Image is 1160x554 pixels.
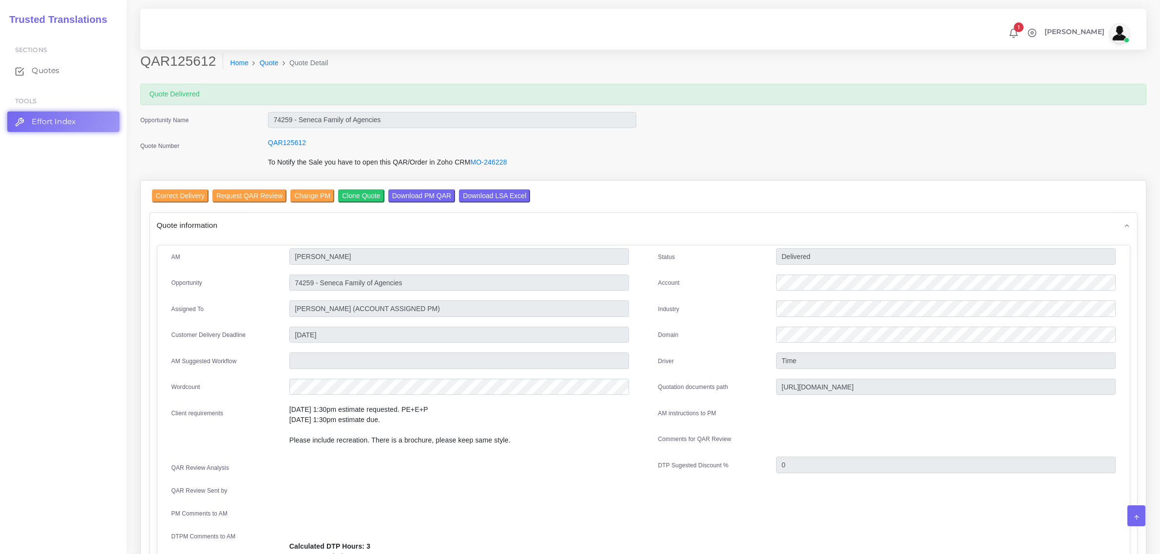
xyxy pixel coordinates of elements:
[32,65,59,76] span: Quotes
[150,213,1137,238] div: Quote information
[388,189,455,203] input: Download PM QAR
[171,278,203,287] label: Opportunity
[459,189,530,203] input: Download LSA Excel
[32,116,76,127] span: Effort Index
[658,331,679,339] label: Domain
[157,220,218,231] span: Quote information
[2,12,107,28] a: Trusted Translations
[171,486,228,495] label: QAR Review Sent by
[171,532,236,541] label: DTPM Comments to AM
[268,139,306,147] a: QAR125612
[658,383,728,391] label: Quotation documents path
[1110,23,1129,43] img: avatar
[2,14,107,25] h2: Trusted Translations
[279,58,328,68] li: Quote Detail
[658,461,729,470] label: DTP Sugested Discount %
[152,189,209,203] input: Correct Delivery
[658,305,680,314] label: Industry
[658,253,675,261] label: Status
[140,116,189,125] label: Opportunity Name
[658,435,731,443] label: Comments for QAR Review
[171,383,200,391] label: Wordcount
[1045,28,1104,35] span: [PERSON_NAME]
[289,542,370,550] b: Calculated DTP Hours: 3
[171,305,204,314] label: Assigned To
[1005,28,1022,38] a: 1
[171,509,228,518] label: PM Comments to AM
[171,357,237,366] label: AM Suggested Workflow
[338,189,384,203] input: Clone Quote
[212,189,286,203] input: Request QAR Review
[15,46,47,54] span: Sections
[230,58,248,68] a: Home
[140,84,1146,105] div: Quote Delivered
[290,189,334,203] input: Change PM
[471,158,507,166] a: MO-246228
[7,60,119,81] a: Quotes
[140,142,179,150] label: Quote Number
[658,357,674,366] label: Driver
[658,278,680,287] label: Account
[1014,22,1024,32] span: 1
[171,331,246,339] label: Customer Delivery Deadline
[289,300,629,317] input: pm
[171,253,180,261] label: AM
[140,53,223,70] h2: QAR125612
[1040,23,1133,43] a: [PERSON_NAME]avatar
[171,409,224,418] label: Client requirements
[658,409,717,418] label: AM instructions to PM
[7,111,119,132] a: Effort Index
[260,58,279,68] a: Quote
[289,405,629,445] p: [DATE] 1:30pm estimate requested. PE+E+P [DATE] 1:30pm estimate due. Please include recreation. T...
[15,97,37,105] span: Tools
[261,157,644,174] div: To Notify the Sale you have to open this QAR/Order in Zoho CRM
[171,463,229,472] label: QAR Review Analysis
